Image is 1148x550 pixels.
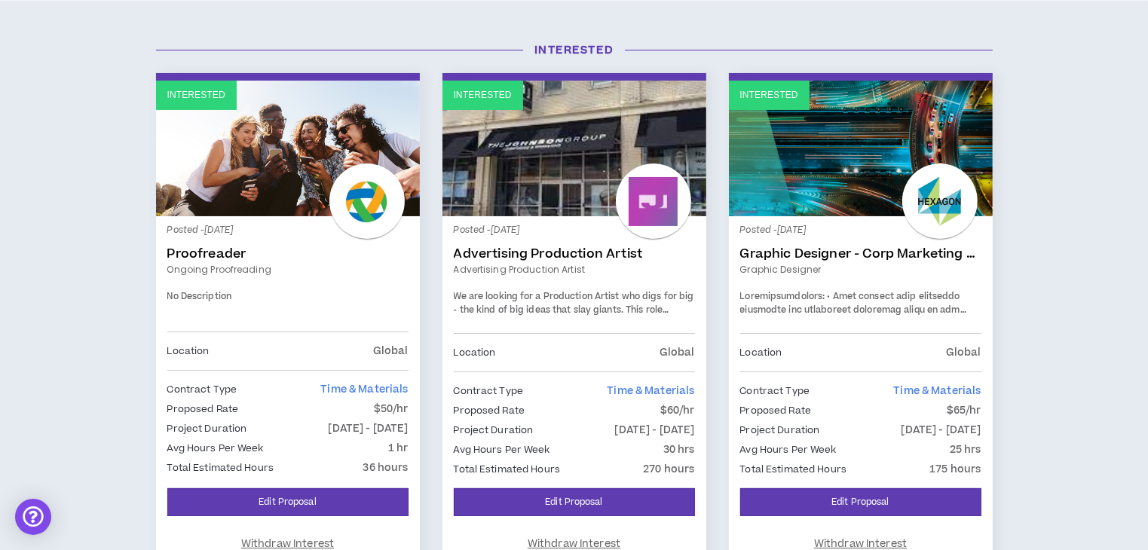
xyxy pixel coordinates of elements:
[660,344,695,361] p: Global
[902,422,981,438] p: [DATE] - [DATE]
[167,88,225,102] p: Interested
[454,88,512,102] p: Interested
[374,401,409,417] p: $50/hr
[156,81,420,216] a: Interested
[663,442,695,458] p: 30 hrs
[615,422,695,438] p: [DATE] - [DATE]
[740,461,847,478] p: Total Estimated Hours
[15,499,51,535] div: Open Intercom Messenger
[729,81,993,216] a: Interested
[167,401,239,417] p: Proposed Rate
[740,383,810,399] p: Contract Type
[167,381,237,398] p: Contract Type
[167,246,409,261] a: Proofreader
[607,383,694,399] span: Time & Materials
[167,224,409,237] p: Posted - [DATE]
[454,224,695,237] p: Posted - [DATE]
[660,402,695,419] p: $60/hr
[167,488,409,516] a: Edit Proposal
[320,382,408,397] span: Time & Materials
[950,442,981,458] p: 25 hrs
[740,442,837,458] p: Avg Hours Per Week
[740,224,981,237] p: Posted - [DATE]
[740,263,981,277] a: Graphic Designer
[363,460,408,476] p: 36 hours
[454,422,534,438] p: Project Duration
[145,42,1004,58] h3: Interested
[454,488,695,516] a: Edit Proposal
[740,488,981,516] a: Edit Proposal
[167,263,409,277] a: Ongoing proofreading
[740,246,981,261] a: Graphic Designer - Corp Marketing Team
[454,383,524,399] p: Contract Type
[454,246,695,261] a: Advertising Production Artist
[454,290,694,329] span: We are looking for a Production Artist who digs for big - the kind of big ideas that slay giants....
[893,383,981,399] span: Time & Materials
[740,88,798,102] p: Interested
[454,344,496,361] p: Location
[454,402,525,419] p: Proposed Rate
[454,263,695,277] a: Advertising Production Artist
[740,344,782,361] p: Location
[442,81,706,216] a: Interested
[167,343,210,359] p: Location
[929,461,981,478] p: 175 hours
[454,442,550,458] p: Avg Hours Per Week
[167,460,274,476] p: Total Estimated Hours
[643,461,694,478] p: 270 hours
[167,420,247,437] p: Project Duration
[167,290,232,303] i: No Description
[329,420,409,437] p: [DATE] - [DATE]
[388,440,409,457] p: 1 hr
[740,290,981,316] div: Loremipsumdolors: • Amet consect adip elitseddo eiusmodte inc utlaboreet doloremag aliqu en adm v...
[454,461,561,478] p: Total Estimated Hours
[167,440,264,457] p: Avg Hours Per Week
[946,344,981,361] p: Global
[740,402,812,419] p: Proposed Rate
[373,343,409,359] p: Global
[947,402,981,419] p: $65/hr
[740,422,820,438] p: Project Duration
